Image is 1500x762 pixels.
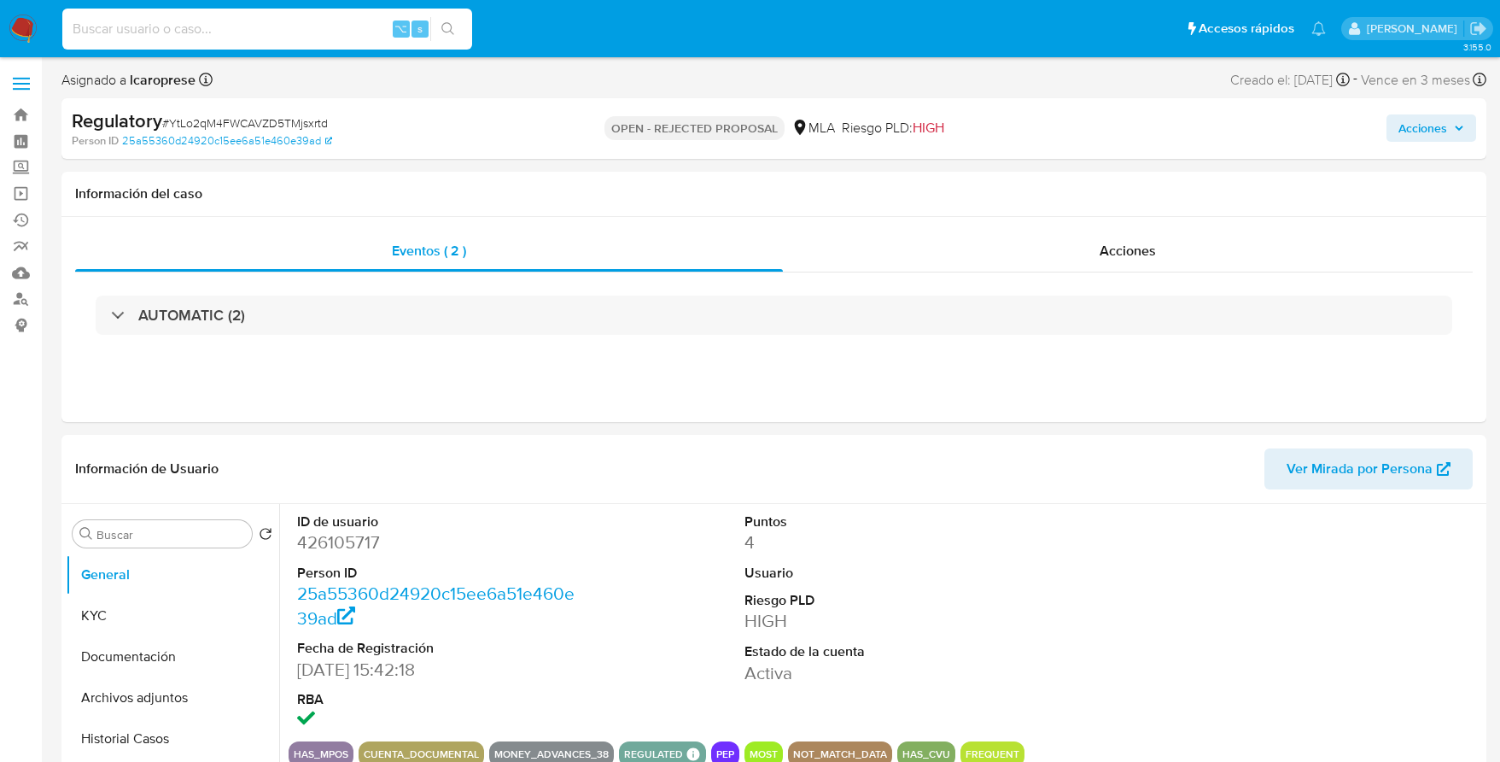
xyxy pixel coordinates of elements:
[1367,21,1463,37] p: stefania.bordes@mercadolibre.com
[162,114,328,132] span: # YtLo2qM4FWCAVZD5TMjsxrtd
[624,751,683,758] button: regulated
[62,18,472,40] input: Buscar usuario o caso...
[1100,241,1156,261] span: Acciones
[1264,448,1473,489] button: Ver Mirada por Persona
[1199,20,1294,38] span: Accesos rápidos
[1469,20,1487,38] a: Salir
[744,642,1026,661] dt: Estado de la cuenta
[297,581,575,630] a: 25a55360d24920c15ee6a51e460e39ad
[126,70,196,90] b: lcaroprese
[744,530,1026,554] dd: 4
[913,118,944,138] span: HIGH
[744,564,1026,583] dt: Usuario
[1361,71,1470,90] span: Vence en 3 meses
[72,107,162,134] b: Regulatory
[96,527,245,542] input: Buscar
[61,71,196,90] span: Asignado a
[72,133,119,149] b: Person ID
[716,751,734,758] button: pep
[297,513,579,531] dt: ID de usuario
[604,116,785,140] p: OPEN - REJECTED PROPOSAL
[1287,448,1433,489] span: Ver Mirada por Persona
[392,241,466,261] span: Eventos ( 2 )
[297,690,579,709] dt: RBA
[297,530,579,554] dd: 426105717
[297,639,579,658] dt: Fecha de Registración
[297,658,579,682] dd: [DATE] 15:42:18
[744,609,1026,633] dd: HIGH
[364,751,479,758] button: cuenta_documental
[744,513,1026,531] dt: Puntos
[96,296,1452,335] div: AUTOMATIC (2)
[297,564,579,583] dt: Person ID
[966,751,1019,758] button: frequent
[791,119,835,138] div: MLA
[66,636,279,677] button: Documentación
[66,718,279,759] button: Historial Casos
[66,554,279,595] button: General
[417,21,423,37] span: s
[793,751,887,758] button: not_match_data
[75,460,219,478] h1: Información de Usuario
[138,306,245,325] h3: AUTOMATIC (2)
[66,677,279,718] button: Archivos adjuntos
[75,185,1473,202] h1: Información del caso
[1398,114,1447,142] span: Acciones
[66,595,279,636] button: KYC
[902,751,950,758] button: has_cvu
[494,751,609,758] button: money_advances_38
[122,133,332,149] a: 25a55360d24920c15ee6a51e460e39ad
[1353,68,1357,91] span: -
[1311,21,1326,36] a: Notificaciones
[430,17,465,41] button: search-icon
[750,751,778,758] button: most
[744,591,1026,610] dt: Riesgo PLD
[842,119,944,138] span: Riesgo PLD:
[744,661,1026,685] dd: Activa
[294,751,348,758] button: has_mpos
[1230,68,1350,91] div: Creado el: [DATE]
[79,527,93,541] button: Buscar
[1386,114,1476,142] button: Acciones
[259,527,272,546] button: Volver al orden por defecto
[394,21,407,37] span: ⌥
